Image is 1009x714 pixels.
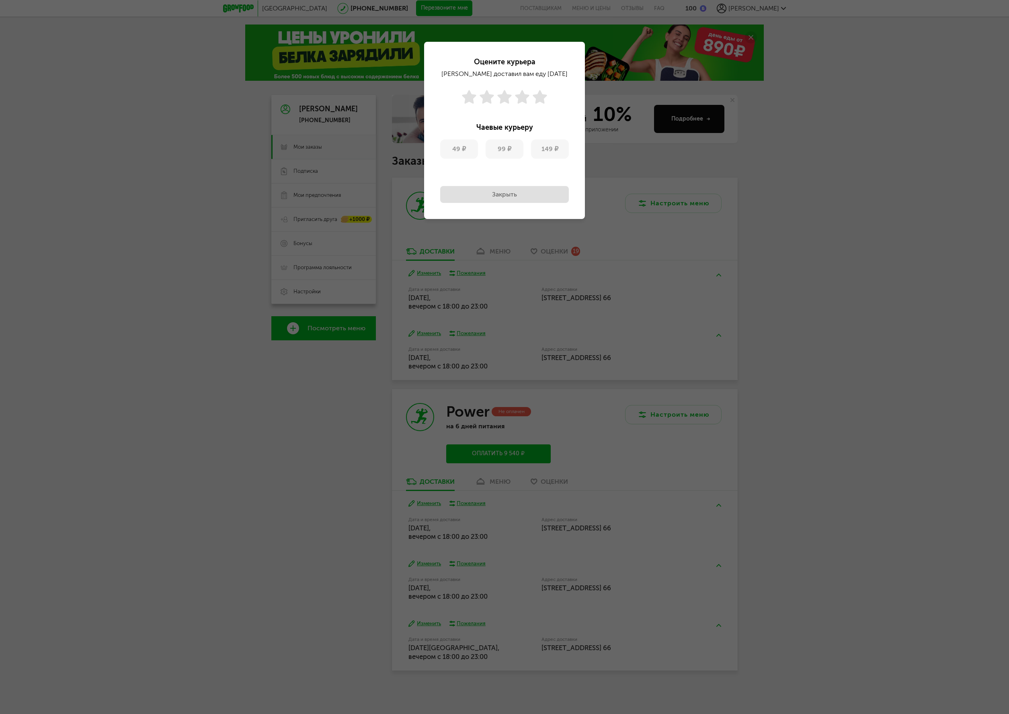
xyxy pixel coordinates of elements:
[440,69,569,79] div: [PERSON_NAME] доставил вам еду [DATE]
[440,58,569,66] h4: Оцените курьера
[440,123,569,131] h5: Чаевые курьеру
[531,139,569,159] button: 149 ₽
[486,139,523,159] button: 99 ₽
[440,186,569,203] button: Закрыть
[440,139,478,159] button: 49 ₽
